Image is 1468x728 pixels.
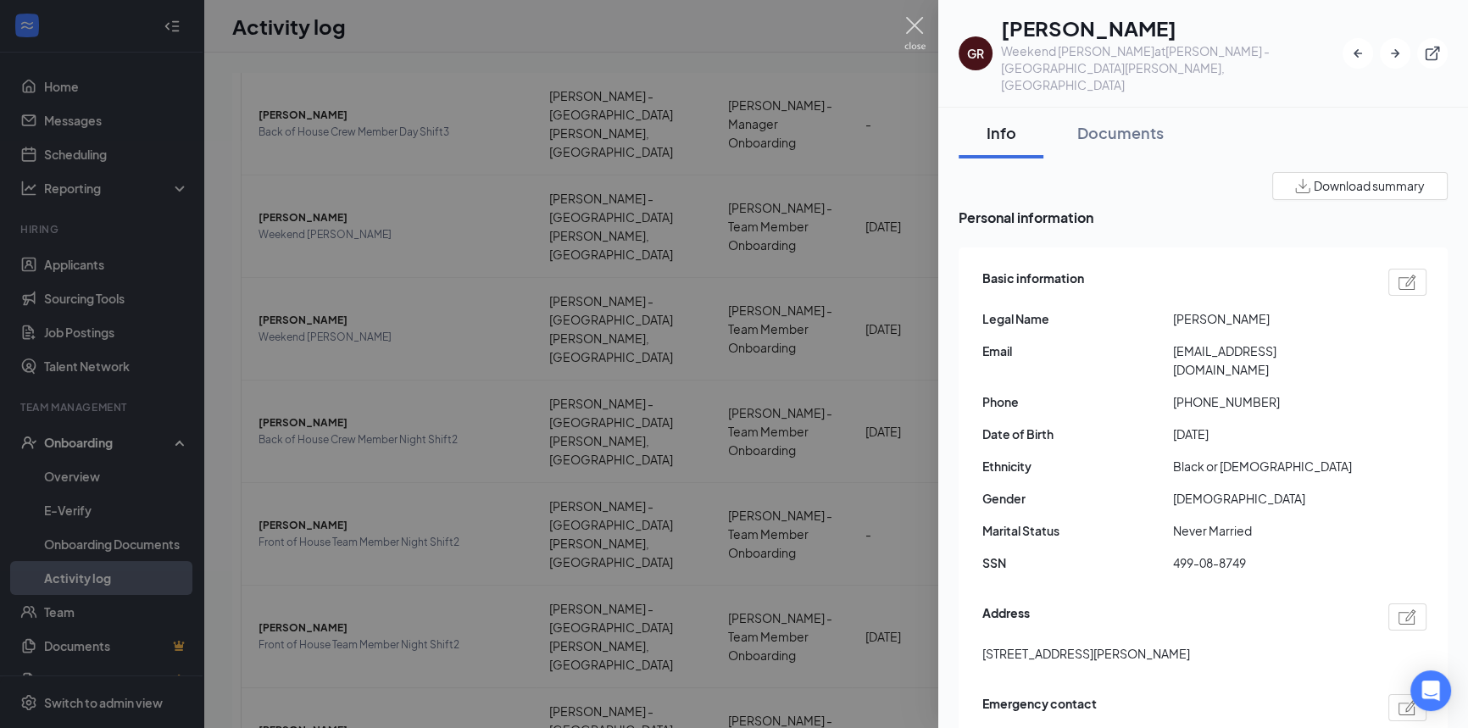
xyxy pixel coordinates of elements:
[1410,670,1451,711] div: Open Intercom Messenger
[982,694,1097,721] span: Emergency contact
[1424,45,1441,62] svg: ExternalLink
[982,603,1030,631] span: Address
[976,122,1026,143] div: Info
[967,45,984,62] div: GR
[1173,489,1364,508] span: [DEMOGRAPHIC_DATA]
[982,392,1173,411] span: Phone
[1173,425,1364,443] span: [DATE]
[982,553,1173,572] span: SSN
[982,425,1173,443] span: Date of Birth
[959,207,1448,228] span: Personal information
[1173,309,1364,328] span: [PERSON_NAME]
[1387,45,1404,62] svg: ArrowRight
[982,457,1173,475] span: Ethnicity
[1001,42,1343,93] div: Weekend [PERSON_NAME] at [PERSON_NAME] - [GEOGRAPHIC_DATA][PERSON_NAME], [GEOGRAPHIC_DATA]
[1349,45,1366,62] svg: ArrowLeftNew
[1343,38,1373,69] button: ArrowLeftNew
[1077,122,1164,143] div: Documents
[982,489,1173,508] span: Gender
[982,521,1173,540] span: Marital Status
[1173,521,1364,540] span: Never Married
[982,269,1084,296] span: Basic information
[982,644,1190,663] span: [STREET_ADDRESS][PERSON_NAME]
[982,309,1173,328] span: Legal Name
[1417,38,1448,69] button: ExternalLink
[1314,177,1425,195] span: Download summary
[1001,14,1343,42] h1: [PERSON_NAME]
[982,342,1173,360] span: Email
[1380,38,1410,69] button: ArrowRight
[1272,172,1448,200] button: Download summary
[1173,392,1364,411] span: [PHONE_NUMBER]
[1173,553,1364,572] span: 499-08-8749
[1173,457,1364,475] span: Black or [DEMOGRAPHIC_DATA]
[1173,342,1364,379] span: [EMAIL_ADDRESS][DOMAIN_NAME]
